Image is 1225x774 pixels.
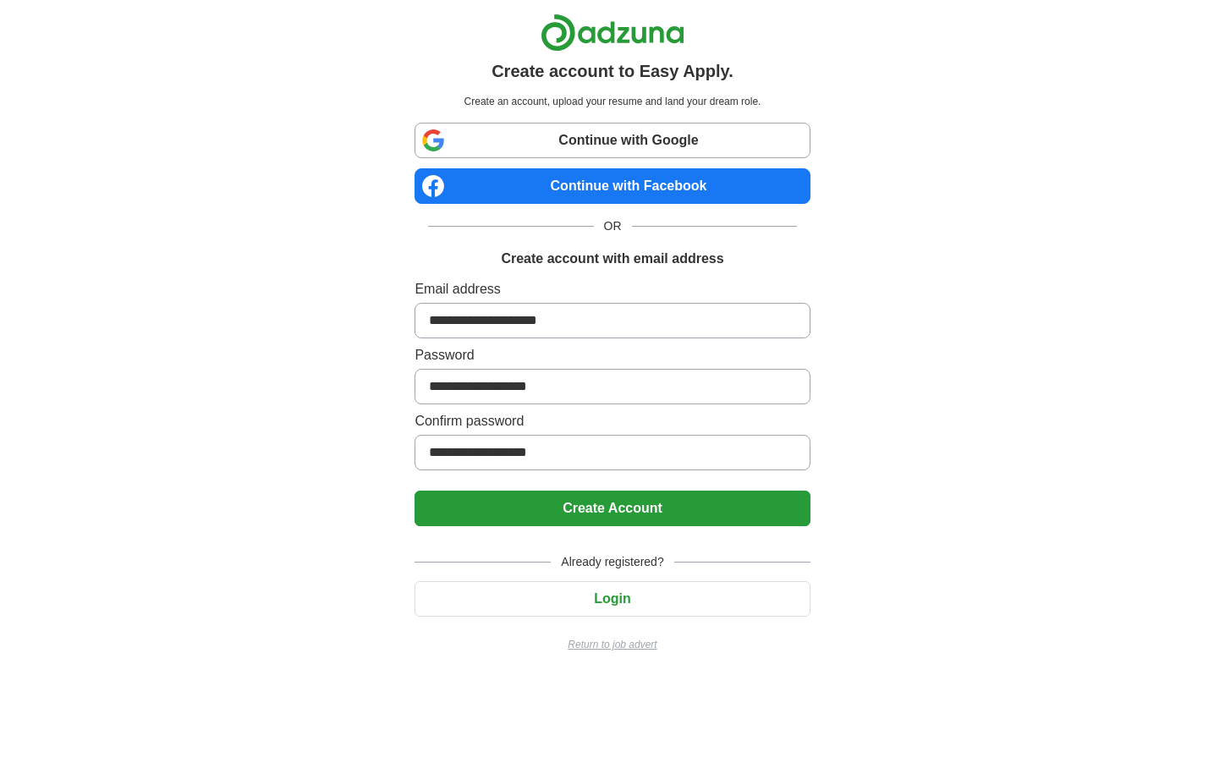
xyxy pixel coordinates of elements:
[415,637,810,652] a: Return to job advert
[415,591,810,606] a: Login
[415,411,810,431] label: Confirm password
[541,14,684,52] img: Adzuna logo
[501,249,723,269] h1: Create account with email address
[415,345,810,365] label: Password
[492,58,733,84] h1: Create account to Easy Apply.
[594,217,632,235] span: OR
[415,168,810,204] a: Continue with Facebook
[415,123,810,158] a: Continue with Google
[415,581,810,617] button: Login
[415,279,810,299] label: Email address
[415,491,810,526] button: Create Account
[418,94,806,109] p: Create an account, upload your resume and land your dream role.
[551,553,673,571] span: Already registered?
